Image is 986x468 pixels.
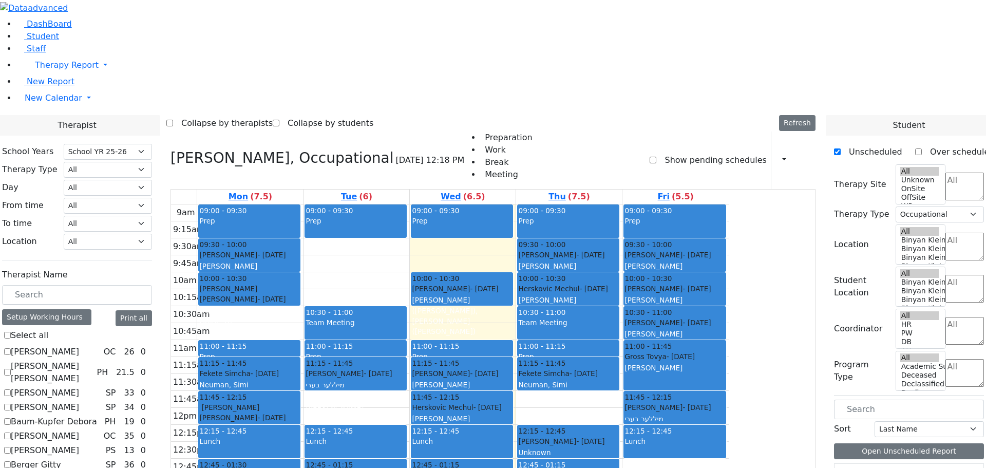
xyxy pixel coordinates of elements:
[900,329,939,338] option: PW
[945,233,984,260] textarea: Search
[900,227,939,236] option: All
[306,317,406,328] div: Team Meeting
[900,245,939,253] option: Binyan Klein 4
[171,444,212,456] div: 12:30pm
[900,295,939,304] option: Binyan Klein 3
[171,223,206,236] div: 9:15am
[945,317,984,345] textarea: Search
[439,190,487,204] a: September 10, 2025
[412,273,459,284] span: 10:00 - 10:30
[546,190,592,204] a: September 11, 2025
[412,392,459,402] span: 11:45 - 12:15
[139,444,148,457] div: 0
[16,55,986,76] a: Therapy Report
[251,369,279,378] span: - [DATE]
[199,261,299,271] div: [PERSON_NAME]
[624,341,672,351] span: 11:00 - 11:45
[306,207,353,215] span: 09:00 - 09:30
[102,401,120,414] div: SP
[900,262,939,271] option: Binyan Klein 2
[16,44,46,53] a: Staff
[900,269,939,278] option: All
[834,238,869,251] label: Location
[306,358,353,368] span: 11:15 - 11:45
[412,402,512,413] div: Herskovic Mechul
[114,366,137,379] div: 21.5
[27,44,46,53] span: Staff
[139,346,148,358] div: 0
[412,358,459,368] span: 11:15 - 11:45
[518,216,618,226] div: Prep
[306,380,406,390] div: מיללער בערי
[624,436,725,446] div: Lunch
[481,144,532,156] li: Work
[473,403,502,411] span: - [DATE]
[306,342,353,350] span: 11:00 - 11:15
[518,261,618,303] div: [PERSON_NAME] ([PERSON_NAME]), [PERSON_NAME] ([PERSON_NAME])
[171,410,199,422] div: 12pm
[11,387,79,399] label: [PERSON_NAME]
[518,342,565,350] span: 11:00 - 11:15
[834,359,889,383] label: Program Type
[16,31,59,41] a: Student
[2,285,152,305] input: Search
[518,308,565,316] span: 10:30 - 11:00
[412,351,512,362] div: Prep
[624,351,725,362] div: Gross Tovya
[412,284,512,294] div: [PERSON_NAME]
[518,317,618,328] div: Team Meeting
[257,414,286,422] span: - [DATE]
[100,346,120,358] div: OC
[199,342,246,350] span: 11:00 - 11:15
[518,447,618,458] div: Unknown
[900,338,939,346] option: DB
[900,304,939,313] option: Binyan Klein 2
[199,273,246,284] span: 10:00 - 10:30
[122,430,136,442] div: 35
[171,308,212,321] div: 10:30am
[900,287,939,295] option: Binyan Klein 4
[171,291,212,304] div: 10:15am
[250,191,272,203] label: (7.5)
[11,401,79,414] label: [PERSON_NAME]
[171,393,212,405] div: 11:45am
[624,250,725,260] div: [PERSON_NAME]
[463,191,485,203] label: (6.5)
[101,416,120,428] div: PH
[11,416,97,428] label: Baum-Kupfer Debora
[171,257,206,270] div: 9:45am
[834,400,984,419] input: Search
[27,77,74,86] span: New Report
[900,278,939,287] option: Binyan Klein 5
[122,346,136,358] div: 26
[25,93,82,103] span: New Calendar
[834,323,882,335] label: Coordinator
[279,115,373,132] label: Collapse by students
[306,436,406,446] div: Lunch
[199,427,246,435] span: 12:15 - 12:45
[171,342,199,354] div: 11am
[11,444,79,457] label: [PERSON_NAME]
[199,368,299,379] div: Fekete Simcha
[257,251,286,259] span: - [DATE]
[122,416,136,428] div: 19
[656,190,696,204] a: September 12, 2025
[11,430,79,442] label: [PERSON_NAME]
[841,144,902,160] label: Unscheduled
[624,363,725,373] div: [PERSON_NAME]
[900,362,939,371] option: Academic Support
[779,115,816,131] button: Refresh
[900,311,939,320] option: All
[199,402,299,423] div: [PERSON_NAME] [PERSON_NAME]
[339,190,374,204] a: September 9, 2025
[900,253,939,262] option: Binyan Klein 3
[122,387,136,399] div: 33
[624,273,672,284] span: 10:00 - 10:30
[199,380,299,390] div: Neuman, Simi
[306,368,406,379] div: [PERSON_NAME]
[791,152,796,169] div: Report
[518,284,618,294] div: Herskovic Mechul
[900,388,939,397] option: Declines
[834,274,889,299] label: Student Location
[306,403,406,413] div: [PERSON_NAME]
